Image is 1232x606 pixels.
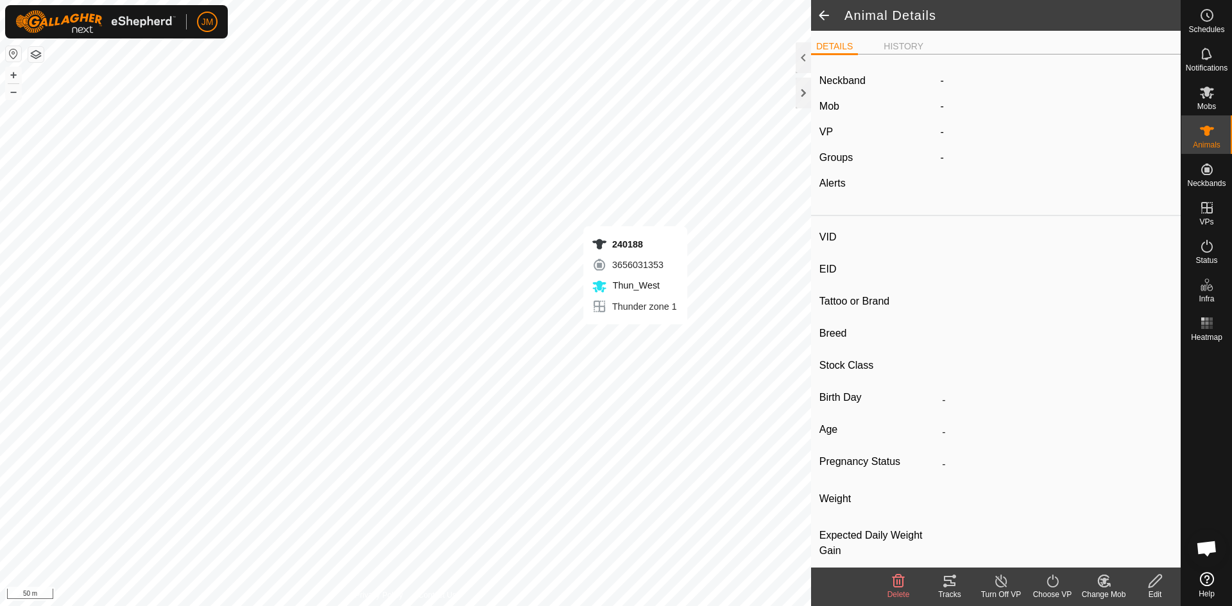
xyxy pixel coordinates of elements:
label: EID [819,261,937,278]
label: Breed [819,325,937,342]
h2: Animal Details [844,8,1181,23]
span: Thun_West [610,280,660,290]
label: Expected Daily Weight Gain [819,528,937,559]
span: Infra [1199,295,1214,303]
label: Pregnancy Status [819,453,937,470]
div: Tracks [924,589,975,600]
div: 3656031353 [592,257,677,273]
div: Choose VP [1027,589,1078,600]
label: Stock Class [819,357,937,374]
button: Reset Map [6,46,21,62]
label: Age [819,421,937,438]
div: Change Mob [1078,589,1129,600]
div: Thunder zone 1 [592,299,677,314]
div: Edit [1129,589,1181,600]
button: + [6,67,21,83]
label: VP [819,126,833,137]
a: Privacy Policy [355,589,403,601]
div: Open chat [1188,529,1226,568]
label: Tattoo or Brand [819,293,937,310]
span: Neckbands [1187,180,1226,187]
span: Status [1195,257,1217,264]
li: HISTORY [878,40,928,53]
label: Mob [819,101,839,112]
img: Gallagher Logo [15,10,176,33]
label: Alerts [819,178,846,189]
span: - [941,101,944,112]
label: Birth Day [819,389,937,406]
span: Help [1199,590,1215,598]
span: JM [201,15,214,29]
li: DETAILS [811,40,858,55]
span: Heatmap [1191,333,1222,341]
app-display-virtual-paddock-transition: - [941,126,944,137]
span: Delete [887,590,910,599]
span: Schedules [1188,26,1224,33]
label: Weight [819,485,937,512]
span: VPs [1199,218,1213,226]
label: - [941,73,944,88]
a: Help [1181,567,1232,603]
div: - [936,150,1178,165]
div: 240188 [592,237,677,252]
a: Contact Us [418,589,456,601]
label: Groups [819,152,853,163]
button: – [6,84,21,99]
button: Map Layers [28,47,44,62]
span: Mobs [1197,103,1216,110]
label: Neckband [819,73,866,88]
div: Turn Off VP [975,589,1027,600]
span: Notifications [1186,64,1228,72]
span: Animals [1193,141,1220,149]
label: VID [819,229,937,246]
